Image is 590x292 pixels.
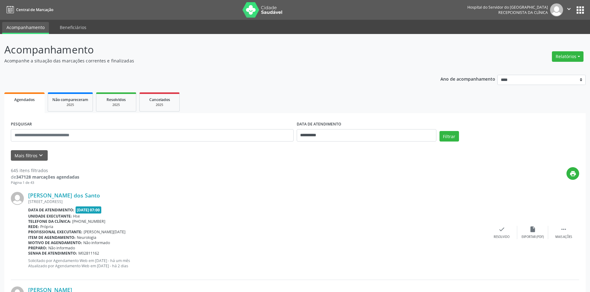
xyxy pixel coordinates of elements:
[4,57,411,64] p: Acompanhe a situação das marcações correntes e finalizadas
[28,199,486,204] div: [STREET_ADDRESS]
[28,219,71,224] b: Telefone da clínica:
[439,131,459,142] button: Filtrar
[28,192,100,199] a: [PERSON_NAME] dos Santo
[28,229,82,235] b: Profissional executante:
[498,10,548,15] span: Recepcionista da clínica
[550,3,563,16] img: img
[563,3,575,16] button: 
[28,258,486,269] p: Solicitado por Agendamento Web em [DATE] - há um mês Atualizado por Agendamento Web em [DATE] - h...
[498,226,505,233] i: check
[566,167,579,180] button: print
[37,152,44,159] i: keyboard_arrow_down
[575,5,586,15] button: apps
[40,224,53,229] span: Própria
[77,235,96,240] span: Neurologia
[14,97,35,102] span: Agendados
[28,235,76,240] b: Item de agendamento:
[4,42,411,57] p: Acompanhamento
[72,219,105,224] span: [PHONE_NUMBER]
[440,75,495,83] p: Ano de acompanhamento
[11,167,79,174] div: 645 itens filtrados
[522,235,544,239] div: Exportar (PDF)
[78,251,99,256] span: M02811162
[149,97,170,102] span: Cancelados
[11,120,32,129] label: PESQUISAR
[11,180,79,185] div: Página 1 de 43
[16,7,53,12] span: Central de Marcação
[529,226,536,233] i: insert_drive_file
[28,214,72,219] b: Unidade executante:
[73,214,80,219] span: Hse
[555,235,572,239] div: Mais ações
[107,97,126,102] span: Resolvidos
[566,6,572,12] i: 
[467,5,548,10] div: Hospital do Servidor do [GEOGRAPHIC_DATA]
[84,229,125,235] span: [PERSON_NAME][DATE]
[16,174,79,180] strong: 347128 marcações agendadas
[2,22,49,34] a: Acompanhamento
[560,226,567,233] i: 
[28,224,39,229] b: Rede:
[494,235,509,239] div: Resolvido
[11,174,79,180] div: de
[552,51,583,62] button: Relatórios
[28,207,74,213] b: Data de atendimento:
[570,170,576,177] i: print
[4,5,53,15] a: Central de Marcação
[55,22,91,33] a: Beneficiários
[83,240,110,245] span: Não informado
[28,251,77,256] b: Senha de atendimento:
[52,103,88,107] div: 2025
[11,150,48,161] button: Mais filtroskeyboard_arrow_down
[297,120,341,129] label: DATA DE ATENDIMENTO
[28,240,82,245] b: Motivo de agendamento:
[144,103,175,107] div: 2025
[101,103,132,107] div: 2025
[11,192,24,205] img: img
[48,245,75,251] span: Não informado
[76,206,102,214] span: [DATE] 07:00
[28,245,47,251] b: Preparo:
[52,97,88,102] span: Não compareceram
